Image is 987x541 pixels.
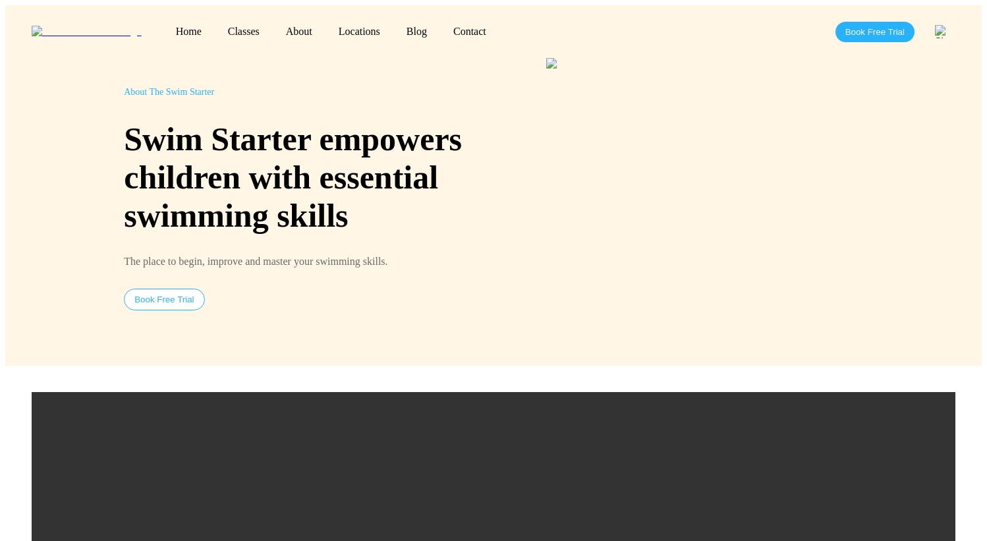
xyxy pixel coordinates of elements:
[393,26,440,37] a: Blog
[124,289,204,310] button: Book Free Trial
[273,26,325,37] a: About
[935,25,948,38] img: Singapore
[124,87,493,98] div: About The Swim Starter
[546,58,810,339] img: Swimming Classes
[325,26,393,37] a: Locations
[163,26,215,37] a: Home
[124,256,493,268] div: The place to begin, improve and master your swimming skills.
[124,120,493,235] h1: Swim Starter empowers children with essential swimming skills
[928,18,955,45] div: [GEOGRAPHIC_DATA]
[835,22,915,42] button: Book Free Trial
[440,26,499,37] a: Contact
[32,26,142,38] img: The Swim Starter Logo
[215,26,273,37] a: Classes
